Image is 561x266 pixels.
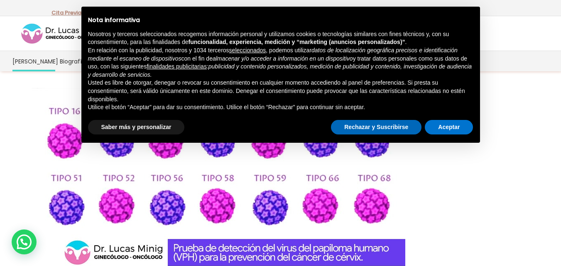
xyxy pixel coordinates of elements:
a: Cita Previa [51,9,81,17]
p: - [51,7,84,18]
em: almacenar y/o acceder a información en un dispositivo [213,55,353,62]
span: Biografía [60,56,86,66]
p: Utilice el botón “Aceptar” para dar su consentimiento. Utilice el botón “Rechazar” para continuar... [88,103,473,112]
em: datos de localización geográfica precisos e identificación mediante el escaneo de dispositivos [88,47,458,62]
button: Rechazar y Suscribirse [331,120,421,135]
button: finalidades publicitarias [147,63,207,71]
p: En relación con la publicidad, nosotros y 1034 terceros , podemos utilizar con el fin de y tratar... [88,46,473,79]
strong: funcionalidad, experiencia, medición y “marketing (anuncios personalizados)” [189,39,405,45]
p: Usted es libre de otorgar, denegar o revocar su consentimiento en cualquier momento accediendo al... [88,79,473,103]
h2: Nota informativa [88,17,473,24]
a: [PERSON_NAME] [12,51,59,71]
span: [PERSON_NAME] [12,56,58,66]
button: Saber más y personalizar [88,120,185,135]
button: seleccionados [229,46,266,55]
em: publicidad y contenido personalizados, medición de publicidad y contenido, investigación de audie... [88,63,472,78]
p: Nosotros y terceros seleccionados recogemos información personal y utilizamos cookies o tecnologí... [88,30,473,46]
a: Biografía [59,51,86,71]
button: Aceptar [425,120,473,135]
